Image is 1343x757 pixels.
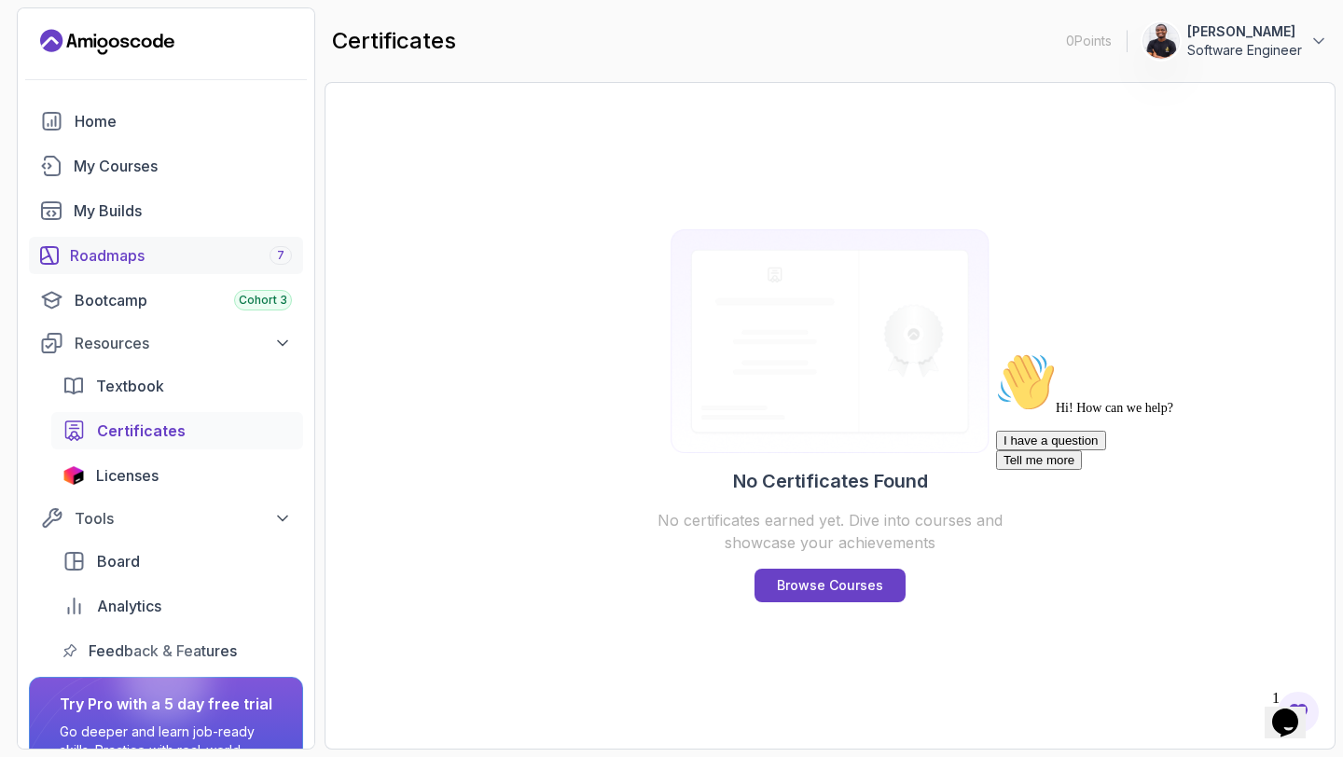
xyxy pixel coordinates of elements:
span: Feedback & Features [89,640,237,662]
div: Bootcamp [75,289,292,311]
p: [PERSON_NAME] [1187,22,1302,41]
button: Tell me more [7,105,93,125]
div: Home [75,110,292,132]
a: bootcamp [29,282,303,319]
a: Browse Courses [755,569,906,602]
p: 0 Points [1066,32,1112,50]
div: Roadmaps [70,244,292,267]
a: feedback [51,632,303,669]
img: jetbrains icon [62,466,85,485]
span: Analytics [97,595,161,617]
a: board [51,543,303,580]
img: :wave: [7,7,67,67]
span: Cohort 3 [239,293,287,308]
div: My Courses [74,155,292,177]
a: builds [29,192,303,229]
a: roadmaps [29,237,303,274]
div: Resources [75,332,292,354]
a: Landing page [40,27,174,57]
p: Browse Courses [777,576,883,595]
iframe: chat widget [989,345,1324,673]
a: courses [29,147,303,185]
p: Software Engineer [1187,41,1302,60]
img: Certificates empty-state [651,229,1009,453]
img: user profile image [1143,23,1179,59]
iframe: chat widget [1265,682,1324,738]
div: My Builds [74,200,292,222]
span: Board [97,550,140,572]
span: Hi! How can we help? [7,56,185,70]
span: Licenses [96,464,159,487]
button: Resources [29,326,303,360]
a: licenses [51,457,303,494]
p: No certificates earned yet. Dive into courses and showcase your achievements [651,509,1009,554]
span: 7 [277,248,284,263]
div: Tools [75,507,292,530]
div: 👋Hi! How can we help?I have a questionTell me more [7,7,343,125]
span: Certificates [97,420,186,442]
a: home [29,103,303,140]
a: textbook [51,367,303,405]
button: user profile image[PERSON_NAME]Software Engineer [1142,22,1328,60]
span: Textbook [96,375,164,397]
a: certificates [51,412,303,449]
h2: No Certificates Found [733,468,928,494]
button: Tools [29,502,303,535]
h2: certificates [332,26,456,56]
button: I have a question [7,86,118,105]
a: analytics [51,587,303,625]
